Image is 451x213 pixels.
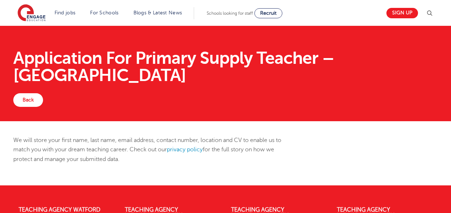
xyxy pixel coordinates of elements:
a: Sign up [386,8,418,18]
a: Back [13,93,43,107]
a: Blogs & Latest News [133,10,182,15]
span: Schools looking for staff [207,11,253,16]
a: privacy policy [167,146,203,153]
span: Recruit [260,10,277,16]
a: Teaching Agency Watford [19,207,100,213]
a: Find jobs [55,10,76,15]
a: Recruit [254,8,282,18]
p: We will store your first name, last name, email address, contact number, location and CV to enabl... [13,136,293,164]
img: Engage Education [18,4,46,22]
a: For Schools [90,10,118,15]
h1: Application For Primary Supply Teacher – [GEOGRAPHIC_DATA] [13,49,438,84]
